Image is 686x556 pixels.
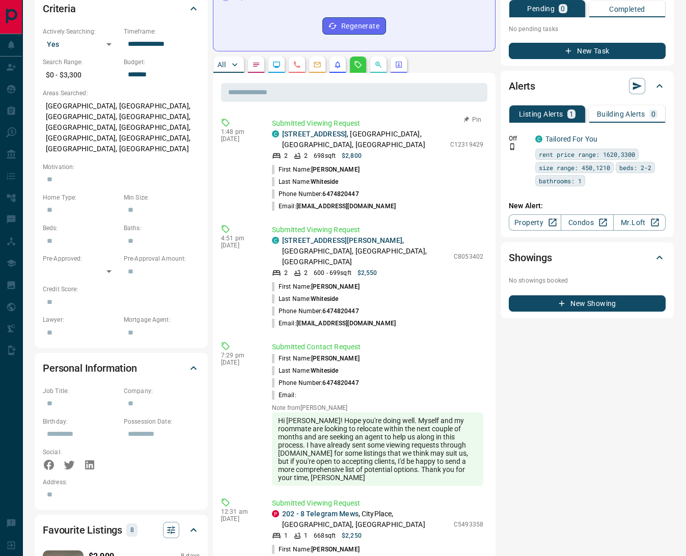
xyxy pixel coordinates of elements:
div: Showings [509,245,666,270]
p: 7:29 pm [221,352,257,359]
span: 6474820447 [322,190,359,198]
p: Lawyer: [43,315,119,324]
p: [DATE] [221,135,257,143]
button: Regenerate [322,17,386,35]
span: bathrooms: 1 [539,176,582,186]
div: property.ca [272,510,279,517]
h2: Criteria [43,1,76,17]
svg: Opportunities [374,61,382,69]
p: Budget: [124,58,200,67]
span: 6474820447 [322,379,359,386]
p: Building Alerts [597,110,645,118]
p: $2,250 [342,531,362,540]
p: 12:31 am [221,508,257,515]
button: Pin [458,115,487,124]
p: 600 - 699 sqft [314,268,351,277]
span: [PERSON_NAME] [311,546,359,553]
p: 2 [304,151,308,160]
p: Email: [272,202,396,211]
svg: Requests [354,61,362,69]
a: [STREET_ADDRESS][PERSON_NAME] [282,236,402,244]
p: Email: [272,391,296,400]
span: [PERSON_NAME] [311,283,359,290]
p: No pending tasks [509,21,666,37]
a: [STREET_ADDRESS] [282,130,347,138]
p: Last Name: [272,177,338,186]
svg: Calls [293,61,301,69]
p: Motivation: [43,162,200,172]
p: Baths: [124,224,200,233]
p: All [217,61,226,68]
a: 202 - 8 Telegram Mews [282,510,359,518]
p: Birthday: [43,417,119,426]
button: New Showing [509,295,666,312]
svg: Listing Alerts [334,61,342,69]
div: Alerts [509,74,666,98]
p: 668 sqft [314,531,336,540]
p: $2,550 [358,268,377,277]
p: First Name: [272,282,360,291]
p: Submitted Viewing Request [272,225,483,235]
p: Off [509,134,529,143]
p: No showings booked [509,276,666,285]
p: Listing Alerts [519,110,563,118]
p: , [GEOGRAPHIC_DATA], [GEOGRAPHIC_DATA], [GEOGRAPHIC_DATA] [282,129,445,150]
h2: Alerts [509,78,535,94]
p: Last Name: [272,294,338,303]
p: Submitted Viewing Request [272,498,483,509]
p: Pre-Approved: [43,254,119,263]
p: Possession Date: [124,417,200,426]
p: Mortgage Agent: [124,315,200,324]
p: 8 [129,524,134,536]
svg: Notes [252,61,260,69]
span: Whiteside [311,367,338,374]
p: Beds: [43,224,119,233]
p: Submitted Contact Request [272,342,483,352]
p: , CityPlace, [GEOGRAPHIC_DATA], [GEOGRAPHIC_DATA] [282,509,449,530]
p: [DATE] [221,242,257,249]
p: $0 - $3,300 [43,67,119,84]
div: Hi [PERSON_NAME]! Hope you're doing well. Myself and my roommate are looking to relocate within t... [272,412,483,486]
a: Tailored For You [545,135,597,143]
p: Phone Number: [272,307,359,316]
p: First Name: [272,545,360,554]
div: Yes [43,36,119,52]
span: Whiteside [311,295,338,302]
h2: Showings [509,249,552,266]
h2: Favourite Listings [43,522,122,538]
p: 1 [304,531,308,540]
p: 1 [284,531,288,540]
p: 1:48 pm [221,128,257,135]
svg: Push Notification Only [509,143,516,150]
h2: Personal Information [43,360,137,376]
p: Last Name: [272,366,338,375]
p: First Name: [272,354,360,363]
p: First Name: [272,165,360,174]
p: Address: [43,478,200,487]
div: condos.ca [535,135,542,143]
p: Email: [272,319,396,328]
div: Personal Information [43,356,200,380]
p: C5493358 [454,520,483,529]
p: Timeframe: [124,27,200,36]
span: 6474820447 [322,308,359,315]
span: [PERSON_NAME] [311,355,359,362]
p: 698 sqft [314,151,336,160]
p: Min Size: [124,193,200,202]
p: [DATE] [221,515,257,522]
p: 2 [284,268,288,277]
p: Social: [43,448,119,457]
span: [EMAIL_ADDRESS][DOMAIN_NAME] [296,320,396,327]
p: $2,800 [342,151,362,160]
p: Search Range: [43,58,119,67]
p: Areas Searched: [43,89,200,98]
p: 0 [651,110,655,118]
a: Mr.Loft [613,214,666,231]
svg: Emails [313,61,321,69]
a: Condos [561,214,613,231]
div: condos.ca [272,237,279,244]
p: Completed [609,6,645,13]
p: [GEOGRAPHIC_DATA], [GEOGRAPHIC_DATA], [GEOGRAPHIC_DATA], [GEOGRAPHIC_DATA], [GEOGRAPHIC_DATA], [G... [43,98,200,157]
span: Whiteside [311,178,338,185]
p: [DATE] [221,359,257,366]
